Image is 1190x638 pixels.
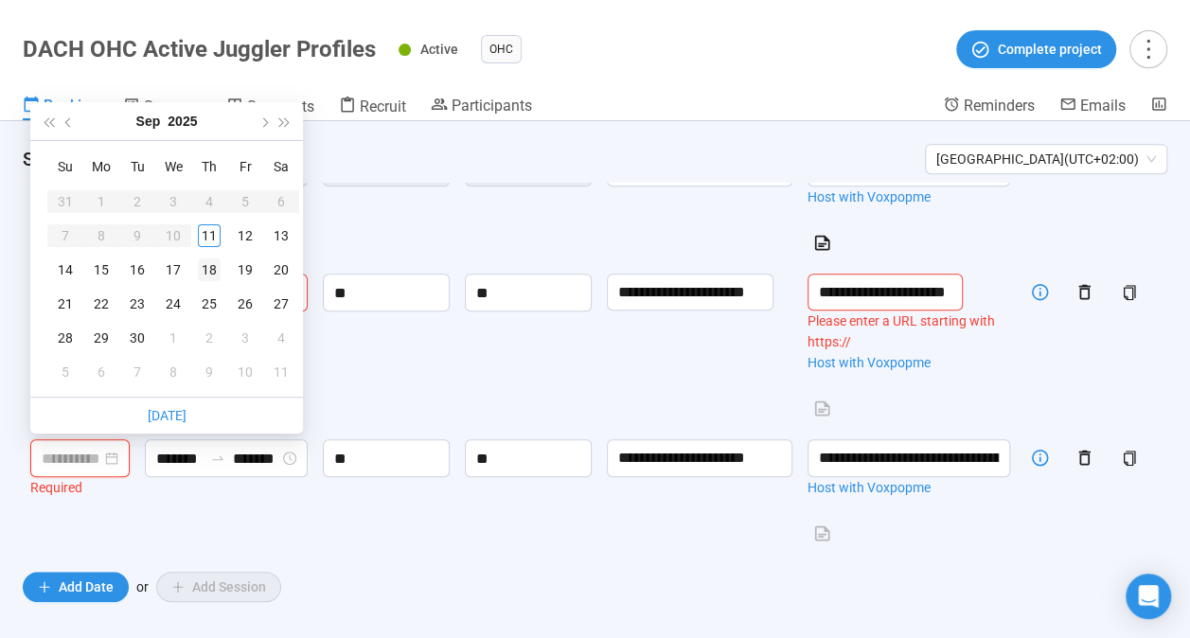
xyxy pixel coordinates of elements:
td: 2025-09-11 [191,219,227,253]
span: plus [38,580,51,594]
div: 23 [126,292,149,315]
th: We [155,149,191,185]
button: Complete project [956,30,1116,68]
td: 2025-10-05 [47,355,83,389]
th: Su [47,149,83,185]
span: Complete project [998,39,1102,60]
td: 2025-10-08 [155,355,191,389]
div: 25 [198,292,221,315]
a: Booking [23,96,98,120]
div: 20 [270,258,293,281]
div: 24 [162,292,185,315]
th: Th [191,149,227,185]
td: 2025-10-03 [227,321,263,355]
td: 2025-09-22 [83,287,119,321]
div: Required [30,477,130,498]
td: 2025-09-26 [227,287,263,321]
div: 2 [198,327,221,349]
span: Participants [452,97,532,115]
a: Reminders [943,96,1035,118]
div: 22 [90,292,113,315]
div: 11 [198,224,221,247]
td: 2025-10-11 [263,355,299,389]
span: Reminders [964,97,1035,115]
button: copy [1114,277,1145,308]
th: Mo [83,149,119,185]
th: Fr [227,149,263,185]
div: Please enter a URL starting with https:// [808,310,1010,352]
div: 21 [54,292,77,315]
div: 7 [126,361,149,383]
td: 2025-09-27 [263,287,299,321]
td: 2025-09-13 [263,219,299,253]
td: 2025-09-29 [83,321,119,355]
div: 5 [54,361,77,383]
td: 2025-09-28 [47,321,83,355]
td: 2025-10-01 [155,321,191,355]
th: Tu [119,149,155,185]
div: 19 [234,258,257,281]
div: Open Intercom Messenger [1126,574,1171,619]
a: Screener [123,96,202,120]
div: 18 [198,258,221,281]
button: plusAdd Date [23,572,129,602]
div: 29 [90,327,113,349]
button: copy [1114,443,1145,473]
div: 13 [270,224,293,247]
span: Screener [144,97,202,115]
td: 2025-09-21 [47,287,83,321]
div: 28 [54,327,77,349]
button: 2025 [168,102,197,140]
span: Active [420,42,458,57]
div: 11 [270,361,293,383]
div: 30 [126,327,149,349]
a: Host with Voxpopme [808,477,1010,498]
td: 2025-10-07 [119,355,155,389]
td: 2025-10-02 [191,321,227,355]
span: Booking [44,97,98,115]
div: 27 [270,292,293,315]
div: 16 [126,258,149,281]
div: 12 [234,224,257,247]
button: Sep [136,102,161,140]
td: 2025-10-09 [191,355,227,389]
div: 14 [54,258,77,281]
span: copy [1122,285,1137,300]
div: or [23,572,1167,602]
td: 2025-10-04 [263,321,299,355]
span: Emails [1080,97,1126,115]
span: copy [1122,451,1137,466]
h4: Set Up Availability [23,146,910,172]
td: 2025-10-06 [83,355,119,389]
td: 2025-09-12 [227,219,263,253]
td: 2025-09-14 [47,253,83,287]
th: Sa [263,149,299,185]
td: 2025-09-24 [155,287,191,321]
span: Segments [247,97,314,115]
span: to [210,451,225,466]
button: more [1129,30,1167,68]
div: 8 [162,361,185,383]
a: Emails [1059,96,1126,118]
h1: DACH OHC Active Juggler Profiles [23,36,376,62]
a: [DATE] [148,408,186,423]
td: 2025-09-15 [83,253,119,287]
div: 1 [162,327,185,349]
span: swap-right [210,451,225,466]
a: Segments [226,96,314,120]
a: Host with Voxpopme [808,352,1010,373]
span: more [1135,36,1161,62]
div: 4 [270,327,293,349]
span: OHC [489,40,513,59]
a: Host with Voxpopme [808,186,1010,207]
td: 2025-09-16 [119,253,155,287]
span: [GEOGRAPHIC_DATA] ( UTC+02:00 ) [936,145,1156,173]
a: Participants [431,96,532,118]
div: 17 [162,258,185,281]
div: 9 [198,361,221,383]
td: 2025-09-25 [191,287,227,321]
span: Add Date [59,576,114,597]
td: 2025-10-10 [227,355,263,389]
td: 2025-09-20 [263,253,299,287]
td: 2025-09-30 [119,321,155,355]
